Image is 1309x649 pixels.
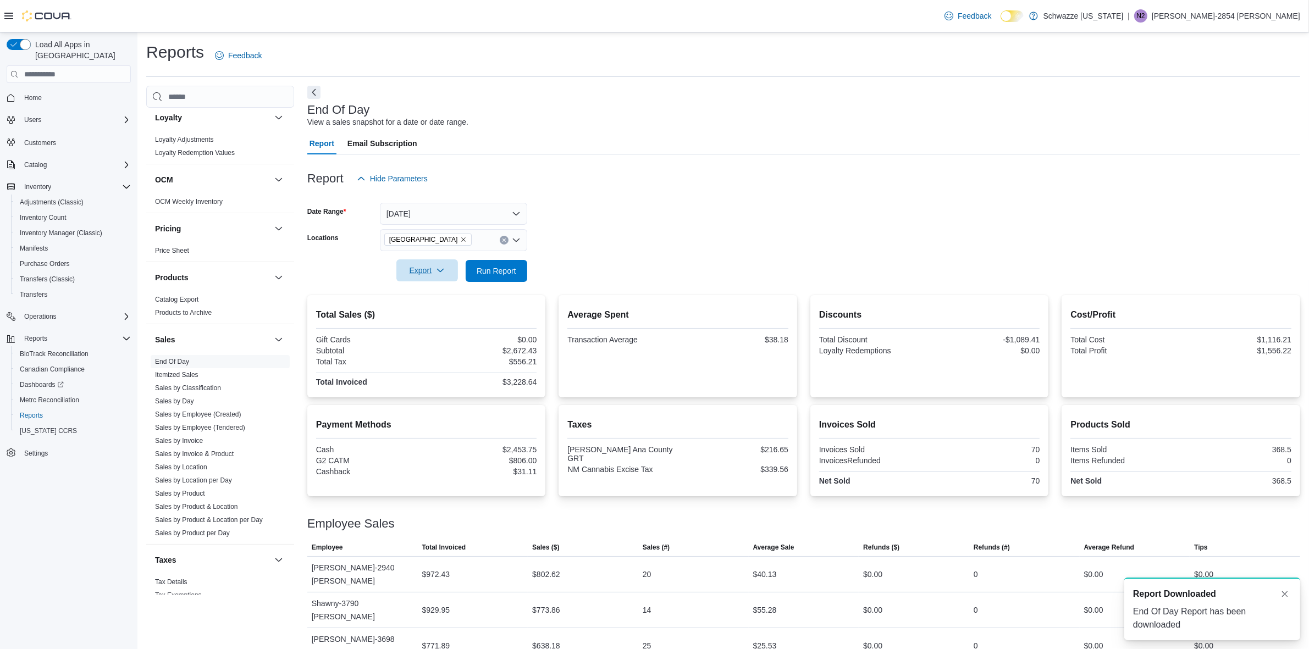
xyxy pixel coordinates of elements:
[20,446,131,460] span: Settings
[20,350,89,358] span: BioTrack Reconciliation
[155,174,270,185] button: OCM
[155,591,202,600] span: Tax Exemptions
[429,378,537,386] div: $3,228.64
[819,476,850,485] strong: Net Sold
[155,437,203,445] a: Sales by Invoice
[155,515,263,524] span: Sales by Product & Location per Day
[155,578,187,586] a: Tax Details
[316,418,537,431] h2: Payment Methods
[15,378,68,391] a: Dashboards
[316,456,424,465] div: G2 CATM
[819,456,927,465] div: InvoicesRefunded
[347,132,417,154] span: Email Subscription
[643,603,651,617] div: 14
[155,358,189,365] a: End Of Day
[15,347,93,360] a: BioTrack Reconciliation
[155,296,198,303] a: Catalog Export
[20,426,77,435] span: [US_STATE] CCRS
[15,257,131,270] span: Purchase Orders
[20,310,61,323] button: Operations
[272,173,285,186] button: OCM
[15,288,131,301] span: Transfers
[15,363,131,376] span: Canadian Compliance
[31,39,131,61] span: Load All Apps in [GEOGRAPHIC_DATA]
[155,463,207,472] span: Sales by Location
[272,333,285,346] button: Sales
[155,554,176,565] h3: Taxes
[155,223,181,234] h3: Pricing
[20,113,131,126] span: Users
[20,396,79,404] span: Metrc Reconciliation
[155,502,238,511] span: Sales by Product & Location
[680,335,788,344] div: $38.18
[680,445,788,454] div: $216.65
[15,363,89,376] a: Canadian Compliance
[11,195,135,210] button: Adjustments (Classic)
[352,168,432,190] button: Hide Parameters
[370,173,428,184] span: Hide Parameters
[11,225,135,241] button: Inventory Manager (Classic)
[932,456,1040,465] div: 0
[389,234,458,245] span: [GEOGRAPHIC_DATA]
[477,265,516,276] span: Run Report
[20,244,48,253] span: Manifests
[24,312,57,321] span: Operations
[422,543,466,552] span: Total Invoiced
[272,553,285,567] button: Taxes
[11,423,135,439] button: [US_STATE] CCRS
[460,236,467,243] button: Remove EV10 Sunland Park from selection in this group
[1183,456,1291,465] div: 0
[403,259,451,281] span: Export
[155,112,182,123] h3: Loyalty
[155,384,221,392] span: Sales by Classification
[155,489,205,498] span: Sales by Product
[155,423,245,432] span: Sales by Employee (Tendered)
[1183,476,1291,485] div: 368.5
[2,445,135,461] button: Settings
[155,490,205,497] a: Sales by Product
[1001,10,1024,22] input: Dark Mode
[1194,568,1213,581] div: $0.00
[422,568,450,581] div: $972.43
[146,244,294,262] div: Pricing
[20,290,47,299] span: Transfers
[20,380,64,389] span: Dashboards
[1070,346,1179,355] div: Total Profit
[15,242,52,255] a: Manifests
[15,196,131,209] span: Adjustments (Classic)
[316,445,424,454] div: Cash
[20,91,131,104] span: Home
[155,476,232,484] a: Sales by Location per Day
[15,409,47,422] a: Reports
[429,346,537,355] div: $2,672.43
[1070,476,1102,485] strong: Net Sold
[1194,543,1207,552] span: Tips
[1152,9,1300,23] p: [PERSON_NAME]-2854 [PERSON_NAME]
[20,91,46,104] a: Home
[819,418,1040,431] h2: Invoices Sold
[307,592,418,628] div: Shawny-3790 [PERSON_NAME]
[20,310,131,323] span: Operations
[155,198,223,206] a: OCM Weekly Inventory
[1084,543,1135,552] span: Average Refund
[11,287,135,302] button: Transfers
[932,346,1040,355] div: $0.00
[819,445,927,454] div: Invoices Sold
[974,568,978,581] div: 0
[1070,308,1291,321] h2: Cost/Profit
[11,256,135,271] button: Purchase Orders
[15,257,74,270] a: Purchase Orders
[15,424,81,437] a: [US_STATE] CCRS
[429,445,537,454] div: $2,453.75
[20,113,46,126] button: Users
[429,456,537,465] div: $806.00
[307,207,346,216] label: Date Range
[146,575,294,606] div: Taxes
[11,392,135,408] button: Metrc Reconciliation
[567,418,788,431] h2: Taxes
[15,393,131,407] span: Metrc Reconciliation
[155,136,214,143] a: Loyalty Adjustments
[2,157,135,173] button: Catalog
[500,236,509,245] button: Clear input
[1128,9,1130,23] p: |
